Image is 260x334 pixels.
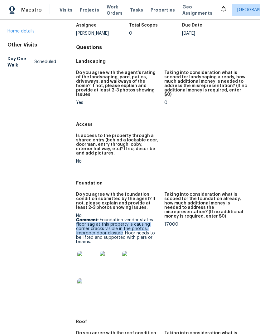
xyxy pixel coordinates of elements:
h5: Roof [76,318,253,325]
span: Geo Assignments [182,4,212,16]
h5: Day One Walk [7,56,34,68]
div: No [76,214,159,302]
div: 0 [129,31,182,36]
a: Day One WalkScheduled [7,53,56,71]
div: No [76,159,159,164]
div: 17000 [164,222,248,227]
span: Properties [151,7,175,13]
span: Maestro [21,7,42,13]
h5: Landscaping [76,58,253,64]
span: Tasks [130,8,143,12]
div: 0 [164,101,248,105]
h5: Total Scopes [129,23,158,27]
h5: Do you agree with the foundation condition submitted by the agent? If not, please explain and pro... [76,192,159,210]
div: [PERSON_NAME] [76,31,129,36]
div: [DATE] [182,31,235,36]
b: Comment: [76,218,99,222]
h5: Access [76,121,253,127]
div: Other Visits [7,42,56,48]
h5: Do you agree with the agent’s rating of the landscaping, yard, patios, driveways, and walkways of... [76,71,159,97]
h5: Taking into consideration what is scoped for the foundation already, how much additional money is... [164,192,248,219]
h5: Due Date [182,23,202,27]
span: Projects [80,7,99,13]
h5: Taking into consideration what is scoped for landscaping already, how much additional money is ne... [164,71,248,97]
div: Yes [76,101,159,105]
a: Home details [7,29,35,33]
h5: Foundation [76,180,253,186]
p: Foundation vendor states floor sag at this property is causing corner cracks visible in the photo... [76,218,159,244]
span: Scheduled [34,59,56,65]
span: Work Orders [107,4,123,16]
h4: Questions [76,44,253,51]
span: Visits [60,7,72,13]
h5: Is access to the property through a shared entry (behind a lockable door, doorman, entry through ... [76,134,159,155]
h5: Assignee [76,23,97,27]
